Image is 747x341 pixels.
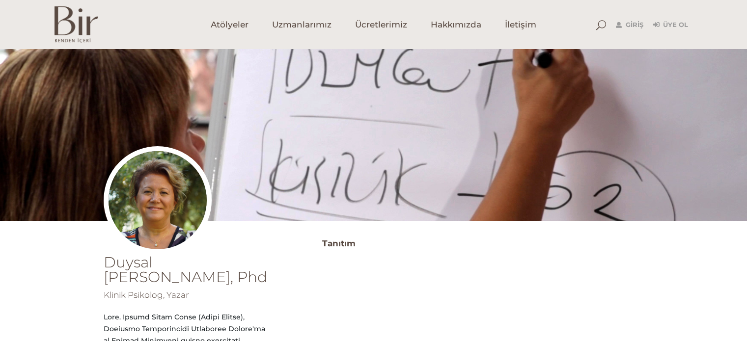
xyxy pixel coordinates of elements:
span: İletişim [505,19,536,30]
span: Klinik Psikolog, Yazar [104,290,189,300]
a: Giriş [616,19,643,31]
span: Ücretlerimiz [355,19,407,30]
span: Uzmanlarımız [272,19,332,30]
span: Atölyeler [211,19,249,30]
img: duysalprofil-300x300.jpg [104,146,212,254]
h1: Duysal [PERSON_NAME], Phd [104,255,268,285]
span: Hakkımızda [431,19,481,30]
a: Üye Ol [653,19,688,31]
h3: Tanıtım [322,236,644,251]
